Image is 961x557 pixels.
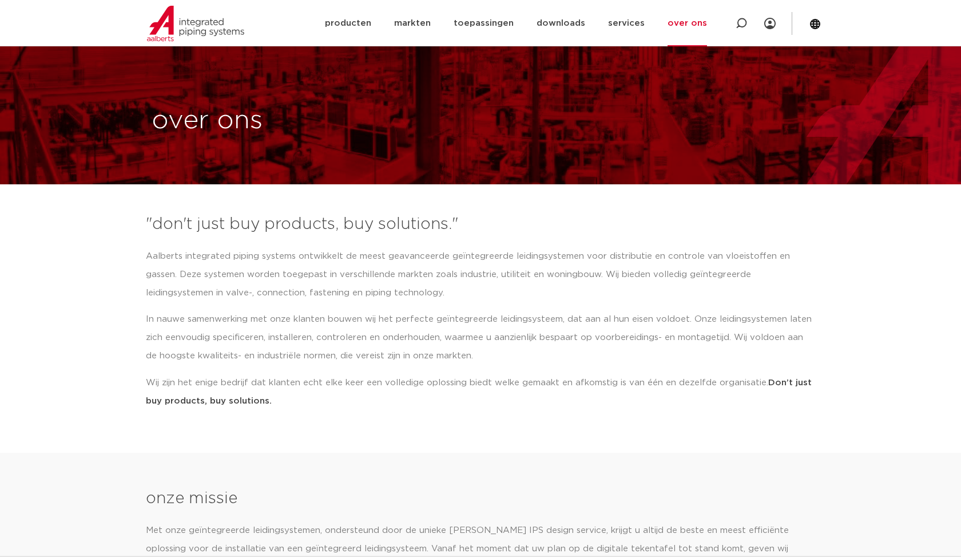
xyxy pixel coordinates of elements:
[146,378,812,405] strong: Don’t just buy products, buy solutions.
[146,310,815,365] p: In nauwe samenwerking met onze klanten bouwen wij het perfecte geïntegreerde leidingsysteem, dat ...
[146,213,815,236] h3: "don't just buy products, buy solutions."
[146,247,815,302] p: Aalberts integrated piping systems ontwikkelt de meest geavanceerde geïntegreerde leidingsystemen...
[146,487,815,510] h3: onze missie
[146,374,815,410] p: Wij zijn het enige bedrijf dat klanten echt elke keer een volledige oplossing biedt welke gemaakt...
[152,102,475,139] h1: over ons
